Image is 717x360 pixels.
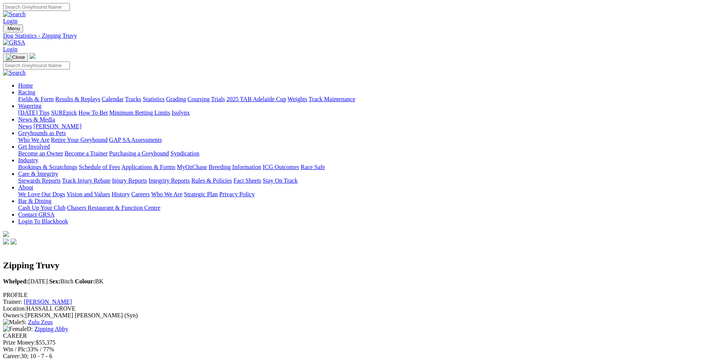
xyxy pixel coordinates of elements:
span: [DATE] [3,278,48,285]
div: Bar & Dining [18,205,714,211]
input: Search [3,62,70,69]
a: Statistics [143,96,165,102]
a: Strategic Plan [184,191,218,197]
a: MyOzChase [177,164,207,170]
div: [PERSON_NAME] [PERSON_NAME] (Syn) [3,312,714,319]
a: Minimum Betting Limits [109,109,170,116]
a: Privacy Policy [219,191,255,197]
a: Dog Statistics - Zipping Truvy [3,32,714,39]
a: How To Bet [79,109,108,116]
span: Prize Money: [3,339,36,346]
a: Get Involved [18,143,50,150]
img: Close [6,54,25,60]
span: S: [3,319,26,325]
div: 30; 10 - 7 - 6 [3,353,714,360]
a: Applications & Forms [121,164,175,170]
span: Owner/s: [3,312,25,318]
a: Careers [131,191,150,197]
a: Chasers Restaurant & Function Centre [67,205,160,211]
button: Toggle navigation [3,53,28,62]
a: Race Safe [300,164,325,170]
a: Stay On Track [263,177,297,184]
div: Care & Integrity [18,177,714,184]
a: [PERSON_NAME] [24,298,72,305]
a: Integrity Reports [149,177,190,184]
a: Cash Up Your Club [18,205,65,211]
a: [DATE] Tips [18,109,50,116]
a: Trials [211,96,225,102]
a: Stewards Reports [18,177,60,184]
a: Calendar [102,96,124,102]
a: Bookings & Scratchings [18,164,77,170]
a: Zipping Abby [34,326,68,332]
a: Injury Reports [112,177,147,184]
a: News & Media [18,116,55,123]
div: Industry [18,164,714,171]
a: Tracks [125,96,141,102]
a: Schedule of Fees [79,164,120,170]
a: About [18,184,33,191]
a: Syndication [170,150,199,157]
a: Results & Replays [55,96,100,102]
a: Industry [18,157,38,163]
a: Purchasing a Greyhound [109,150,169,157]
a: Who We Are [151,191,183,197]
input: Search [3,3,70,11]
a: Care & Integrity [18,171,58,177]
a: Wagering [18,103,42,109]
a: Isolynx [172,109,190,116]
a: Bar & Dining [18,198,51,204]
img: GRSA [3,39,25,46]
img: Search [3,11,26,18]
span: Win / Plc: [3,346,27,352]
a: History [111,191,130,197]
div: $55,375 [3,339,714,346]
a: Fact Sheets [234,177,261,184]
a: Track Maintenance [309,96,355,102]
a: Become an Owner [18,150,63,157]
div: Racing [18,96,714,103]
a: Retire Your Greyhound [51,137,108,143]
span: Menu [8,26,20,31]
a: Fields & Form [18,96,54,102]
button: Toggle navigation [3,25,23,32]
div: News & Media [18,123,714,130]
a: Login To Blackbook [18,218,68,225]
a: ICG Outcomes [263,164,299,170]
h2: Zipping Truvy [3,260,714,271]
a: Zulu Zeus [28,319,53,325]
span: Location: [3,305,26,312]
a: 2025 TAB Adelaide Cup [226,96,286,102]
a: SUREpick [51,109,77,116]
a: Rules & Policies [191,177,232,184]
a: Coursing [187,96,210,102]
div: PROFILE [3,292,714,298]
img: logo-grsa-white.png [29,53,36,59]
b: Colour: [75,278,95,285]
a: Grading [166,96,186,102]
div: 33% / 77% [3,346,714,353]
span: BK [75,278,104,285]
a: News [18,123,32,129]
div: Greyhounds as Pets [18,137,714,143]
img: logo-grsa-white.png [3,231,9,237]
a: Login [3,18,17,24]
b: Whelped: [3,278,28,285]
b: Sex: [49,278,60,285]
a: [PERSON_NAME] [33,123,81,129]
span: Bitch [49,278,73,285]
span: Trainer: [3,298,22,305]
div: HASSALL GROVE [3,305,714,312]
div: About [18,191,714,198]
a: Vision and Values [67,191,110,197]
div: Wagering [18,109,714,116]
img: twitter.svg [11,238,17,245]
a: We Love Our Dogs [18,191,65,197]
a: Breeding Information [209,164,261,170]
span: D: [3,326,33,332]
a: Greyhounds as Pets [18,130,66,136]
div: CAREER [3,332,714,339]
a: Contact GRSA [18,211,54,218]
span: Career: [3,353,21,359]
